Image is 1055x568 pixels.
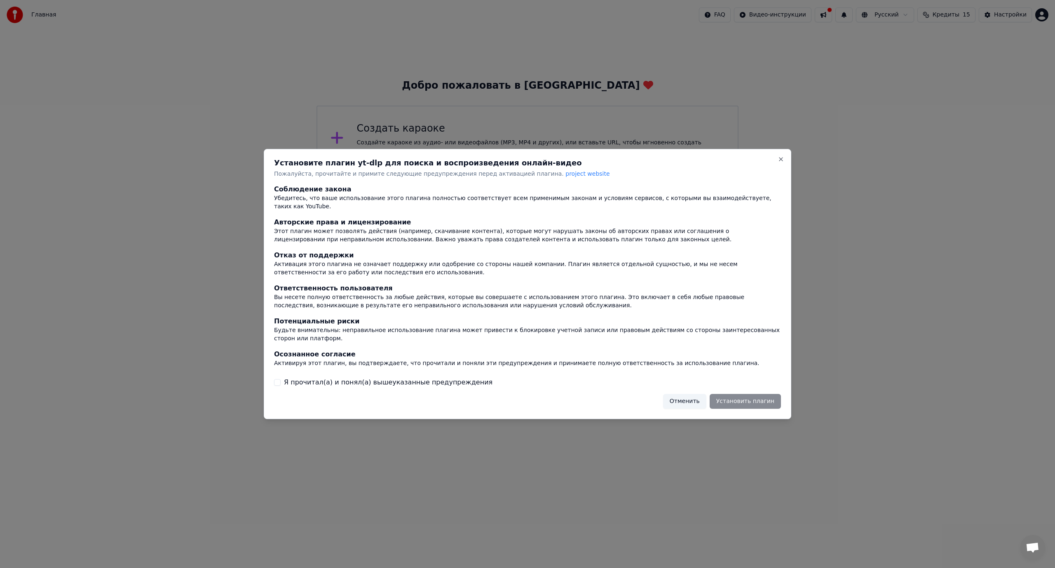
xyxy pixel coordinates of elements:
div: Активируя этот плагин, вы подтверждаете, что прочитали и поняли эти предупреждения и принимаете п... [274,359,781,368]
div: Отказ от поддержки [274,251,781,261]
span: project website [565,170,610,177]
div: Авторские права и лицензирование [274,218,781,228]
h2: Установите плагин yt-dlp для поиска и воспроизведения онлайн-видео [274,159,781,167]
div: Ответственность пользователя [274,283,781,293]
div: Потенциальные риски [274,316,781,326]
div: Вы несете полную ответственность за любые действия, которые вы совершаете с использованием этого ... [274,293,781,310]
div: Соблюдение закона [274,185,781,195]
label: Я прочитал(а) и понял(а) вышеуказанные предупреждения [284,377,492,387]
div: Этот плагин может позволять действия (например, скачивание контента), которые могут нарушать зако... [274,228,781,244]
div: Осознанное согласие [274,349,781,359]
p: Пожалуйста, прочитайте и примите следующие предупреждения перед активацией плагина. [274,170,781,178]
div: Активация этого плагина не означает поддержку или одобрение со стороны нашей компании. Плагин явл... [274,261,781,277]
div: Убедитесь, что ваше использование этого плагина полностью соответствует всем применимым законам и... [274,195,781,211]
div: Будьте внимательны: неправильное использование плагина может привести к блокировке учетной записи... [274,326,781,343]
button: Отменить [663,394,706,409]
